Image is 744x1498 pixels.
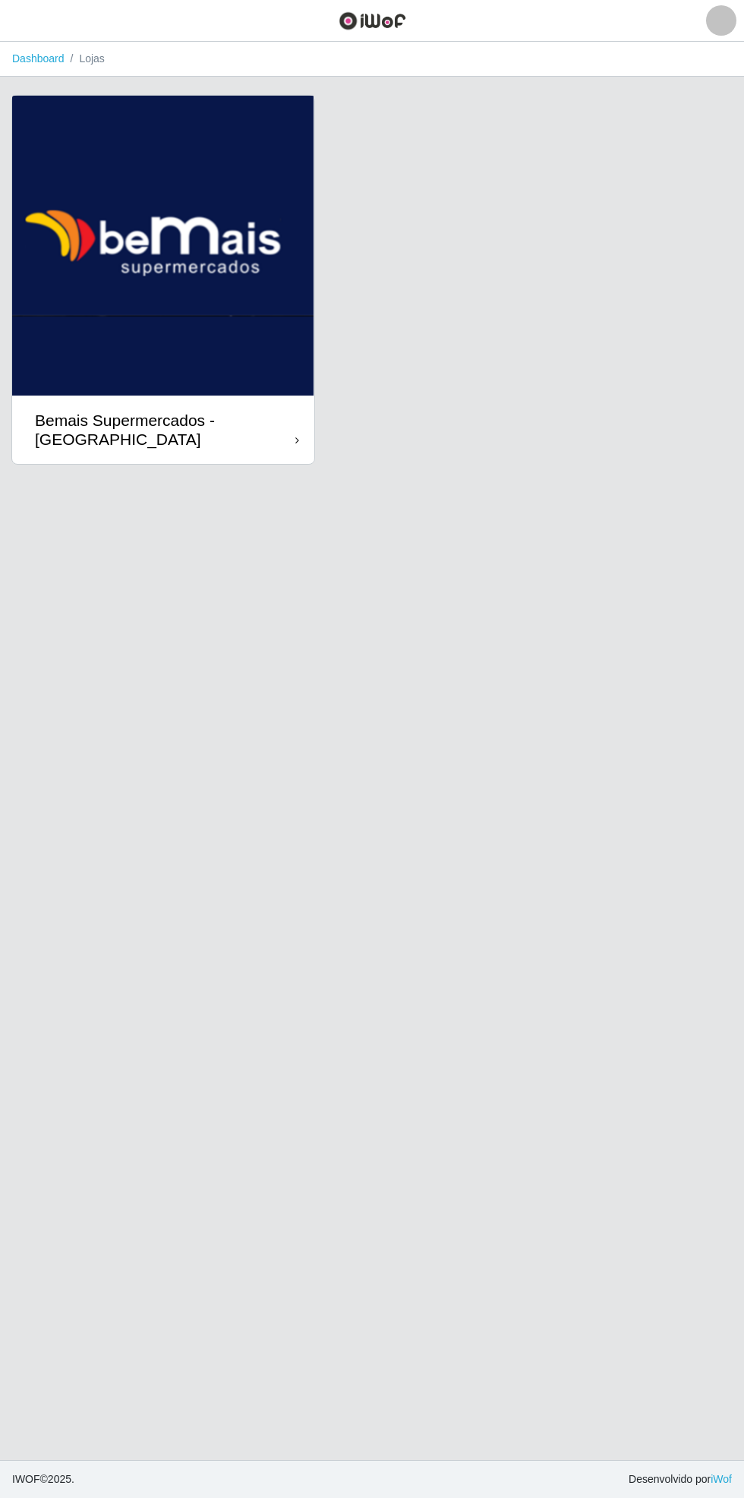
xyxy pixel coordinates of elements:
[12,96,314,396] img: cardImg
[65,51,105,67] li: Lojas
[629,1471,732,1487] span: Desenvolvido por
[35,411,295,449] div: Bemais Supermercados - [GEOGRAPHIC_DATA]
[12,1473,40,1485] span: IWOF
[12,1471,74,1487] span: © 2025 .
[12,96,314,464] a: Bemais Supermercados - [GEOGRAPHIC_DATA]
[12,52,65,65] a: Dashboard
[711,1473,732,1485] a: iWof
[339,11,406,30] img: CoreUI Logo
